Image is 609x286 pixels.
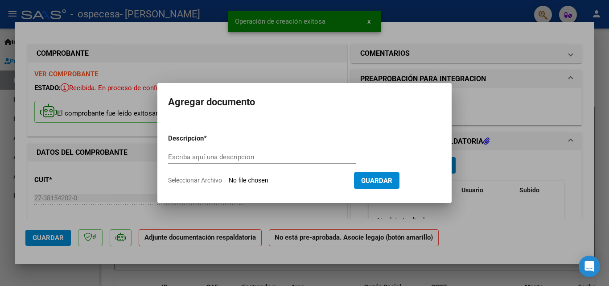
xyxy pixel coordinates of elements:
span: Seleccionar Archivo [168,177,222,184]
span: Guardar [361,177,392,185]
p: Descripcion [168,133,250,144]
button: Guardar [354,172,399,189]
h2: Agregar documento [168,94,441,111]
div: Open Intercom Messenger [579,256,600,277]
